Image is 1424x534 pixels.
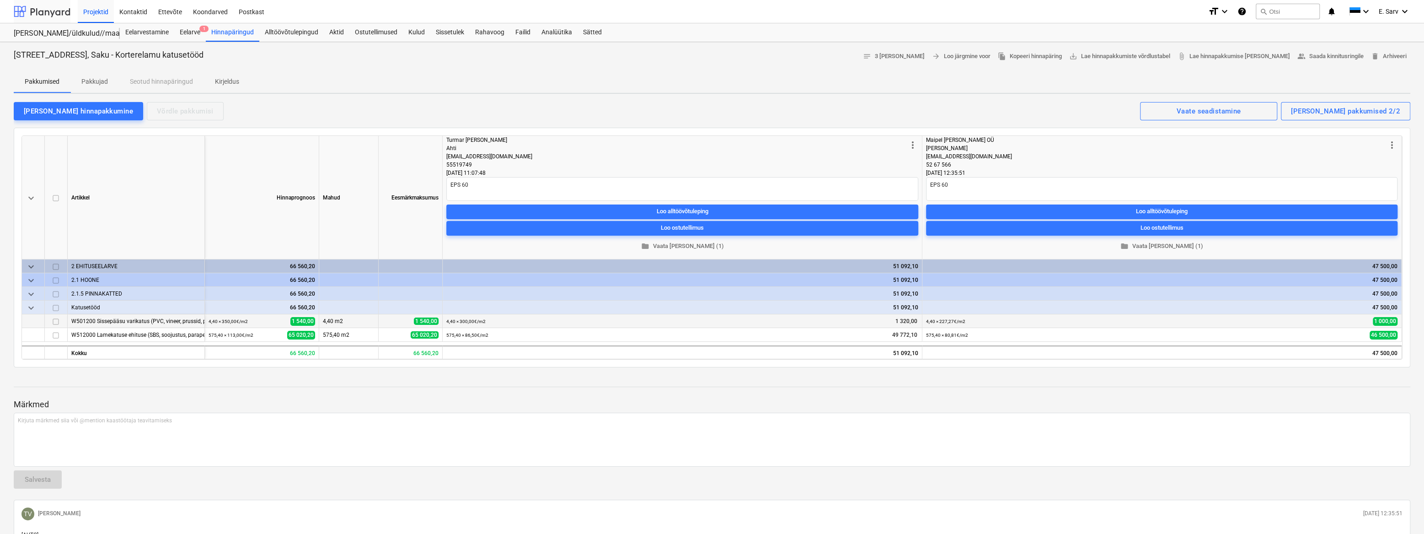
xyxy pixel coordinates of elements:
[71,301,201,314] div: Katusetööd
[21,507,34,520] div: Tanel Villmäe
[446,177,918,201] textarea: EPS 60
[907,140,918,151] span: more_vert
[446,333,488,338] small: 575,40 × 86,50€ / m2
[1140,223,1183,233] div: Loo ostutellimus
[926,144,1387,152] div: [PERSON_NAME]
[215,77,239,86] p: Kirjeldus
[446,169,918,177] div: [DATE] 11:07:48
[932,52,940,60] span: arrow_forward
[1069,52,1077,60] span: save_alt
[926,239,1397,254] button: Vaata [PERSON_NAME] (1)
[26,261,37,272] span: keyboard_arrow_down
[319,314,379,328] div: 4,40 m2
[928,49,994,64] button: Loo järgmine voor
[1367,49,1410,64] button: Arhiveeri
[1178,52,1186,60] span: attach_file
[510,23,536,42] div: Failid
[998,51,1062,62] span: Kopeeri hinnapäring
[926,136,1387,144] div: Maipel [PERSON_NAME] OÜ
[446,161,907,169] div: 55519749
[26,193,37,204] span: keyboard_arrow_down
[446,221,918,236] button: Loo ostutellimus
[206,23,259,42] a: Hinnapäringud
[1371,51,1407,62] span: Arhiveeri
[930,241,1394,252] span: Vaata [PERSON_NAME] (1)
[71,328,201,341] div: W512000 Lamekatuse ehituse (SBS, soojustus, parapetiplekid, suitsuluugi paigaldus koos mootoriga,...
[71,273,201,286] div: 2.1 HOONE
[209,273,315,287] div: 66 560,20
[661,223,704,233] div: Loo ostutellimus
[324,23,349,42] a: Aktid
[26,302,37,313] span: keyboard_arrow_down
[1294,49,1367,64] button: Saada kinnitusringile
[205,136,319,259] div: Hinnaprognoos
[1297,51,1364,62] span: Saada kinnitusringile
[68,345,205,359] div: Kokku
[1120,242,1129,250] span: folder
[349,23,403,42] a: Ostutellimused
[14,102,143,120] button: [PERSON_NAME] hinnapakkumine
[430,23,470,42] div: Sissetulek
[25,77,59,86] p: Pakkumised
[446,205,918,219] button: Loo alltöövõtuleping
[71,314,201,328] div: W501200 Sissepääsu varikatus (PVC, vineer, prussid, plekid ja nende paigaldus // roov, tsementkiu...
[174,23,206,42] a: Eelarve1
[1178,51,1290,62] span: Lae hinnapakkumise [PERSON_NAME]
[120,23,174,42] div: Eelarvestamine
[1140,102,1277,120] button: Vaate seadistamine
[446,319,486,324] small: 4,40 × 300,00€ / m2
[1373,317,1397,326] span: 1 000,00
[657,206,708,217] div: Loo alltöövõtuleping
[14,29,109,38] div: [PERSON_NAME]/üldkulud//maatööd (2101817//2101766)
[1387,140,1397,151] span: more_vert
[926,333,968,338] small: 575,40 × 80,81€ / m2
[926,301,1397,314] div: 47 500,00
[259,23,324,42] div: Alltöövõtulepingud
[446,287,918,301] div: 51 092,10
[38,510,80,518] p: [PERSON_NAME]
[578,23,607,42] div: Sätted
[470,23,510,42] a: Rahavoog
[379,136,443,259] div: Eesmärkmaksumus
[14,49,203,60] p: [STREET_ADDRESS], Saku - Korterelamu katusetööd
[926,319,965,324] small: 4,40 × 227,27€ / m2
[446,301,918,314] div: 51 092,10
[859,49,928,64] button: 3 [PERSON_NAME]
[1378,490,1424,534] iframe: Chat Widget
[414,318,439,325] span: 1 540,00
[536,23,578,42] div: Analüütika
[926,287,1397,301] div: 47 500,00
[450,241,915,252] span: Vaata [PERSON_NAME] (1)
[446,144,907,152] div: Ahti
[926,273,1397,287] div: 47 500,00
[926,169,1397,177] div: [DATE] 12:35:51
[926,153,1012,160] span: [EMAIL_ADDRESS][DOMAIN_NAME]
[199,26,209,32] span: 1
[891,331,918,339] span: 49 772,10
[319,328,379,342] div: 575,40 m2
[994,49,1065,64] button: Kopeeri hinnapäring
[932,51,990,62] span: Loo järgmine voor
[209,287,315,301] div: 66 560,20
[26,289,37,300] span: keyboard_arrow_down
[403,23,430,42] div: Kulud
[894,318,918,325] span: 1 320,00
[290,317,315,326] span: 1 540,00
[446,136,907,144] div: Turmar [PERSON_NAME]
[71,259,201,273] div: 2 EHITUSEELARVE
[863,52,871,60] span: notes
[446,259,918,273] div: 51 092,10
[926,221,1397,236] button: Loo ostutellimus
[443,345,922,359] div: 51 092,10
[411,331,439,339] span: 65 020,20
[641,242,649,250] span: folder
[209,259,315,273] div: 66 560,20
[863,51,925,62] span: 3 [PERSON_NAME]
[926,259,1397,273] div: 47 500,00
[926,161,1387,169] div: 52 67 566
